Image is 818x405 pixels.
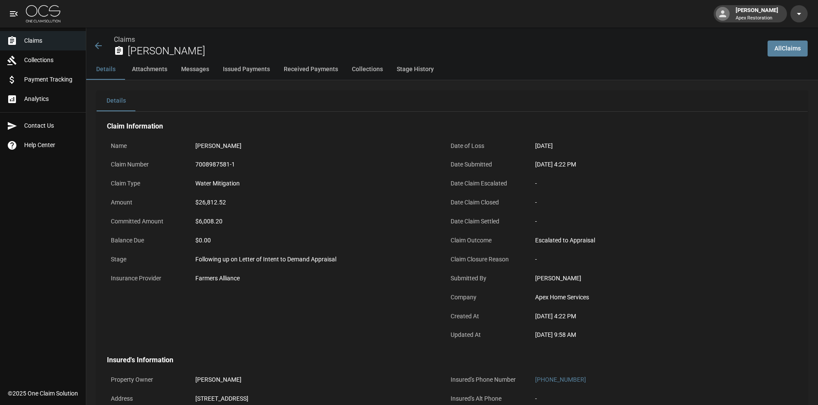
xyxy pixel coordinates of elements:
[535,312,772,321] div: [DATE] 4:22 PM
[447,289,524,306] p: Company
[447,194,524,211] p: Date Claim Closed
[447,270,524,287] p: Submitted By
[447,138,524,154] p: Date of Loss
[24,75,79,84] span: Payment Tracking
[107,175,185,192] p: Claim Type
[24,56,79,65] span: Collections
[216,59,277,80] button: Issued Payments
[8,389,78,398] div: © 2025 One Claim Solution
[535,236,772,245] div: Escalated to Appraisal
[107,138,185,154] p: Name
[345,59,390,80] button: Collections
[26,5,60,22] img: ocs-logo-white-transparent.png
[107,194,185,211] p: Amount
[447,175,524,192] p: Date Claim Escalated
[24,94,79,104] span: Analytics
[535,141,772,151] div: [DATE]
[114,35,761,45] nav: breadcrumb
[195,255,433,264] div: Following up on Letter of Intent to Demand Appraisal
[107,270,185,287] p: Insurance Provider
[24,141,79,150] span: Help Center
[86,59,125,80] button: Details
[535,376,586,383] a: [PHONE_NUMBER]
[195,375,433,384] div: [PERSON_NAME]
[107,371,185,388] p: Property Owner
[447,371,524,388] p: Insured's Phone Number
[732,6,782,22] div: [PERSON_NAME]
[97,91,808,111] div: details tabs
[447,251,524,268] p: Claim Closure Reason
[195,141,433,151] div: [PERSON_NAME]
[447,156,524,173] p: Date Submitted
[107,251,185,268] p: Stage
[174,59,216,80] button: Messages
[107,156,185,173] p: Claim Number
[390,59,441,80] button: Stage History
[195,160,433,169] div: 7008987581-1
[97,91,135,111] button: Details
[447,213,524,230] p: Date Claim Settled
[86,59,818,80] div: anchor tabs
[535,198,772,207] div: -
[535,160,772,169] div: [DATE] 4:22 PM
[535,330,772,339] div: [DATE] 9:58 AM
[5,5,22,22] button: open drawer
[195,394,433,403] div: [STREET_ADDRESS]
[447,232,524,249] p: Claim Outcome
[195,198,433,207] div: $26,812.52
[128,45,761,57] h2: [PERSON_NAME]
[535,179,772,188] div: -
[195,236,433,245] div: $0.00
[24,36,79,45] span: Claims
[24,121,79,130] span: Contact Us
[195,179,433,188] div: Water Mitigation
[114,35,135,44] a: Claims
[447,327,524,343] p: Updated At
[535,274,772,283] div: [PERSON_NAME]
[107,232,185,249] p: Balance Due
[535,217,772,226] div: -
[107,356,776,364] h4: Insured's Information
[277,59,345,80] button: Received Payments
[535,394,772,403] div: -
[195,217,433,226] div: $6,008.20
[107,213,185,230] p: Committed Amount
[195,274,433,283] div: Farmers Alliance
[736,15,778,22] p: Apex Restoration
[535,293,772,302] div: Apex Home Services
[107,122,776,131] h4: Claim Information
[447,308,524,325] p: Created At
[768,41,808,57] a: AllClaims
[125,59,174,80] button: Attachments
[535,255,772,264] div: -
